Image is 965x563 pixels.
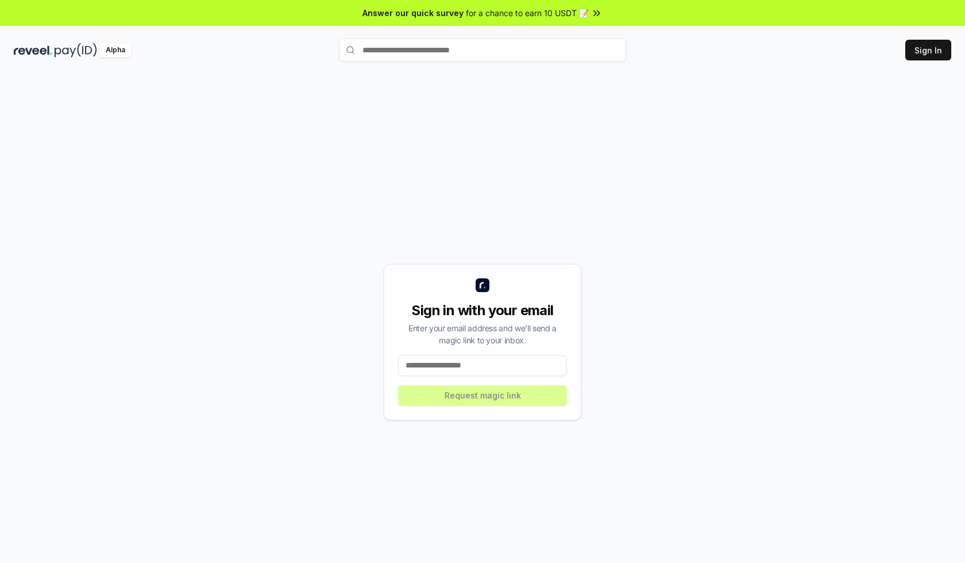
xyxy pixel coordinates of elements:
[55,43,97,58] img: pay_id
[476,278,489,292] img: logo_small
[362,7,464,19] span: Answer our quick survey
[905,40,951,60] button: Sign In
[398,322,567,346] div: Enter your email address and we’ll send a magic link to your inbox.
[14,43,52,58] img: reveel_dark
[398,301,567,320] div: Sign in with your email
[466,7,589,19] span: for a chance to earn 10 USDT 📝
[99,43,132,58] div: Alpha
